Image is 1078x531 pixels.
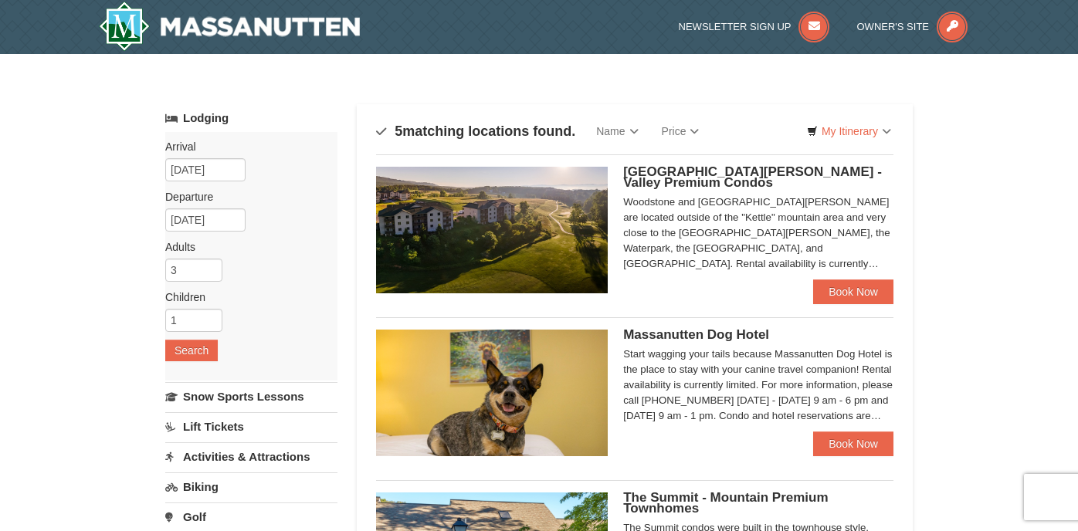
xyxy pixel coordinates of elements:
span: Newsletter Sign Up [679,21,792,32]
div: Woodstone and [GEOGRAPHIC_DATA][PERSON_NAME] are located outside of the "Kettle" mountain area an... [623,194,893,272]
span: Owner's Site [857,21,930,32]
a: Activities & Attractions [165,442,337,471]
span: [GEOGRAPHIC_DATA][PERSON_NAME] - Valley Premium Condos [623,164,882,190]
span: 5 [395,123,402,139]
a: Name [585,116,649,147]
label: Adults [165,239,326,255]
label: Arrival [165,139,326,154]
button: Search [165,340,218,361]
div: Start wagging your tails because Massanutten Dog Hotel is the place to stay with your canine trav... [623,347,893,424]
a: Golf [165,502,337,531]
a: Owner's Site [857,21,968,32]
a: Newsletter Sign Up [679,21,830,32]
a: Massanutten Resort [99,2,360,51]
a: Book Now [813,431,893,456]
a: Lift Tickets [165,412,337,441]
a: Book Now [813,279,893,304]
a: My Itinerary [797,120,901,143]
img: 27428181-5-81c892a3.jpg [376,330,608,456]
img: Massanutten Resort Logo [99,2,360,51]
img: 19219041-4-ec11c166.jpg [376,167,608,293]
a: Price [650,116,711,147]
a: Snow Sports Lessons [165,382,337,411]
h4: matching locations found. [376,123,575,139]
label: Departure [165,189,326,205]
span: The Summit - Mountain Premium Townhomes [623,490,828,516]
span: Massanutten Dog Hotel [623,327,769,342]
a: Lodging [165,104,337,132]
a: Biking [165,472,337,501]
label: Children [165,289,326,305]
